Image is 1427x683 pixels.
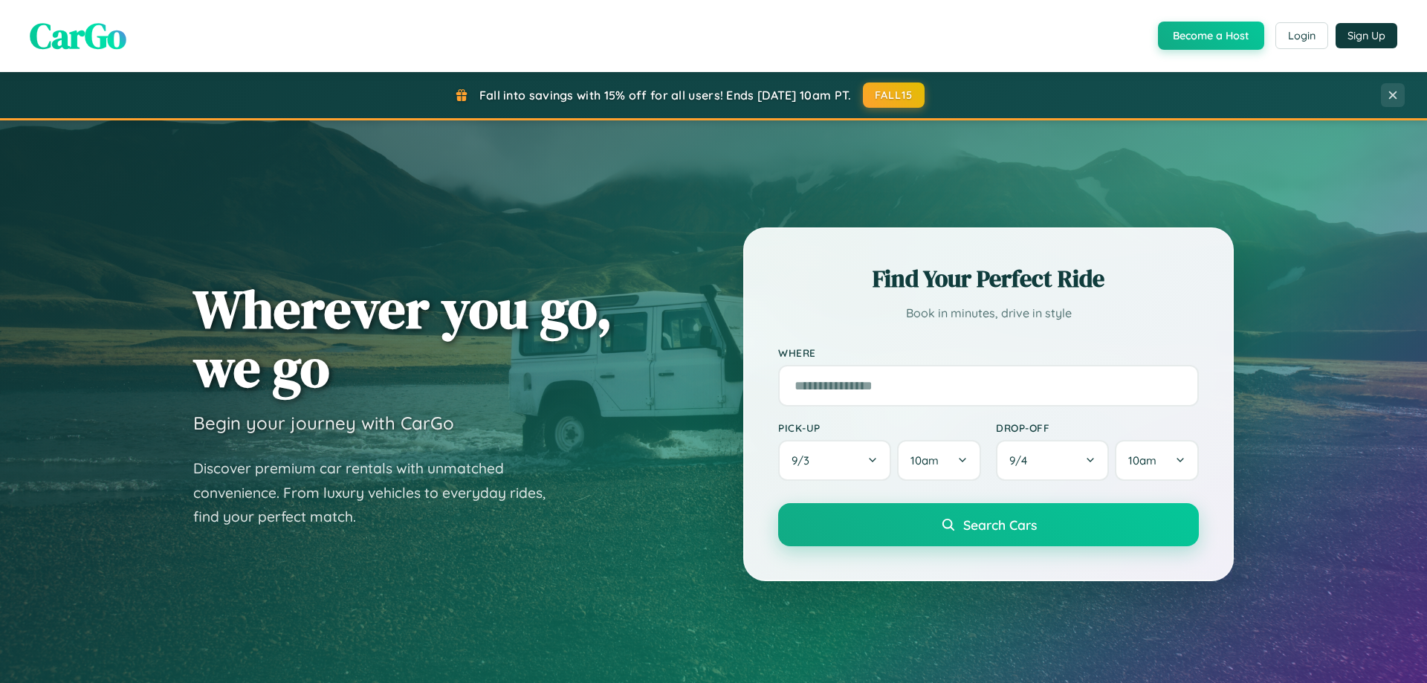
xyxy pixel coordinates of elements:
[897,440,981,481] button: 10am
[778,503,1199,546] button: Search Cars
[193,279,612,397] h1: Wherever you go, we go
[193,456,565,529] p: Discover premium car rentals with unmatched convenience. From luxury vehicles to everyday rides, ...
[963,517,1037,533] span: Search Cars
[996,421,1199,434] label: Drop-off
[30,11,126,60] span: CarGo
[1336,23,1397,48] button: Sign Up
[996,440,1109,481] button: 9/4
[1158,22,1264,50] button: Become a Host
[792,453,817,467] span: 9 / 3
[479,88,852,103] span: Fall into savings with 15% off for all users! Ends [DATE] 10am PT.
[863,82,925,108] button: FALL15
[1128,453,1156,467] span: 10am
[778,421,981,434] label: Pick-up
[1115,440,1199,481] button: 10am
[778,346,1199,359] label: Where
[778,262,1199,295] h2: Find Your Perfect Ride
[778,302,1199,324] p: Book in minutes, drive in style
[1275,22,1328,49] button: Login
[778,440,891,481] button: 9/3
[910,453,939,467] span: 10am
[193,412,454,434] h3: Begin your journey with CarGo
[1009,453,1035,467] span: 9 / 4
